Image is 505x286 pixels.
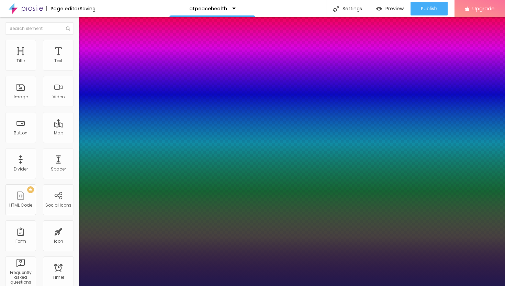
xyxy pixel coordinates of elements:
img: view-1.svg [376,6,382,12]
div: Video [53,95,65,99]
img: Icone [333,6,339,12]
img: Icone [66,26,70,31]
div: Image [14,95,28,99]
div: Social Icons [45,203,71,208]
div: Divider [14,167,28,172]
span: Preview [385,6,404,11]
span: Upgrade [472,5,495,11]
div: Map [54,131,63,135]
div: Page editor [46,6,80,11]
input: Search element [5,22,74,35]
div: Timer [53,275,64,280]
p: atpeacehealth [189,6,227,11]
div: Title [16,58,25,63]
div: Saving... [80,6,99,11]
div: Frequently asked questions [7,270,34,285]
button: Publish [411,2,448,15]
div: Button [14,131,27,135]
div: Text [54,58,63,63]
span: Publish [421,6,437,11]
div: Form [15,239,26,244]
div: Icon [54,239,63,244]
button: Preview [369,2,411,15]
div: Spacer [51,167,66,172]
div: HTML Code [9,203,32,208]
